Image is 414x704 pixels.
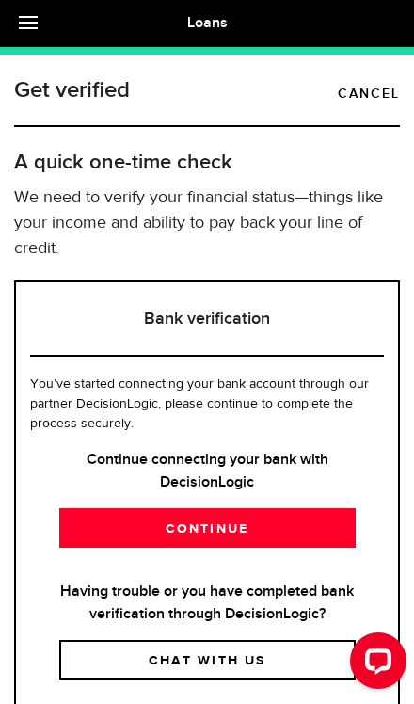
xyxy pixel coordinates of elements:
h3: Bank verification [30,282,384,357]
a: Cancel [338,83,400,105]
strong: Continue connecting your bank with DecisionLogic [30,449,384,494]
a: Chat with us [59,640,356,680]
a: Continue [59,508,356,548]
span: Loans [187,14,228,32]
iframe: LiveChat chat widget [335,625,414,704]
span: You’ve started connecting your bank account through our partner DecisionLogic, please continue to... [30,377,369,430]
h2: A quick one-time check [14,147,400,178]
h1: Get verified [14,73,130,107]
strong: Having trouble or you have completed bank verification through DecisionLogic? [30,581,384,626]
p: We need to verify your financial status—things like your income and ability to pay back your line... [14,185,400,262]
